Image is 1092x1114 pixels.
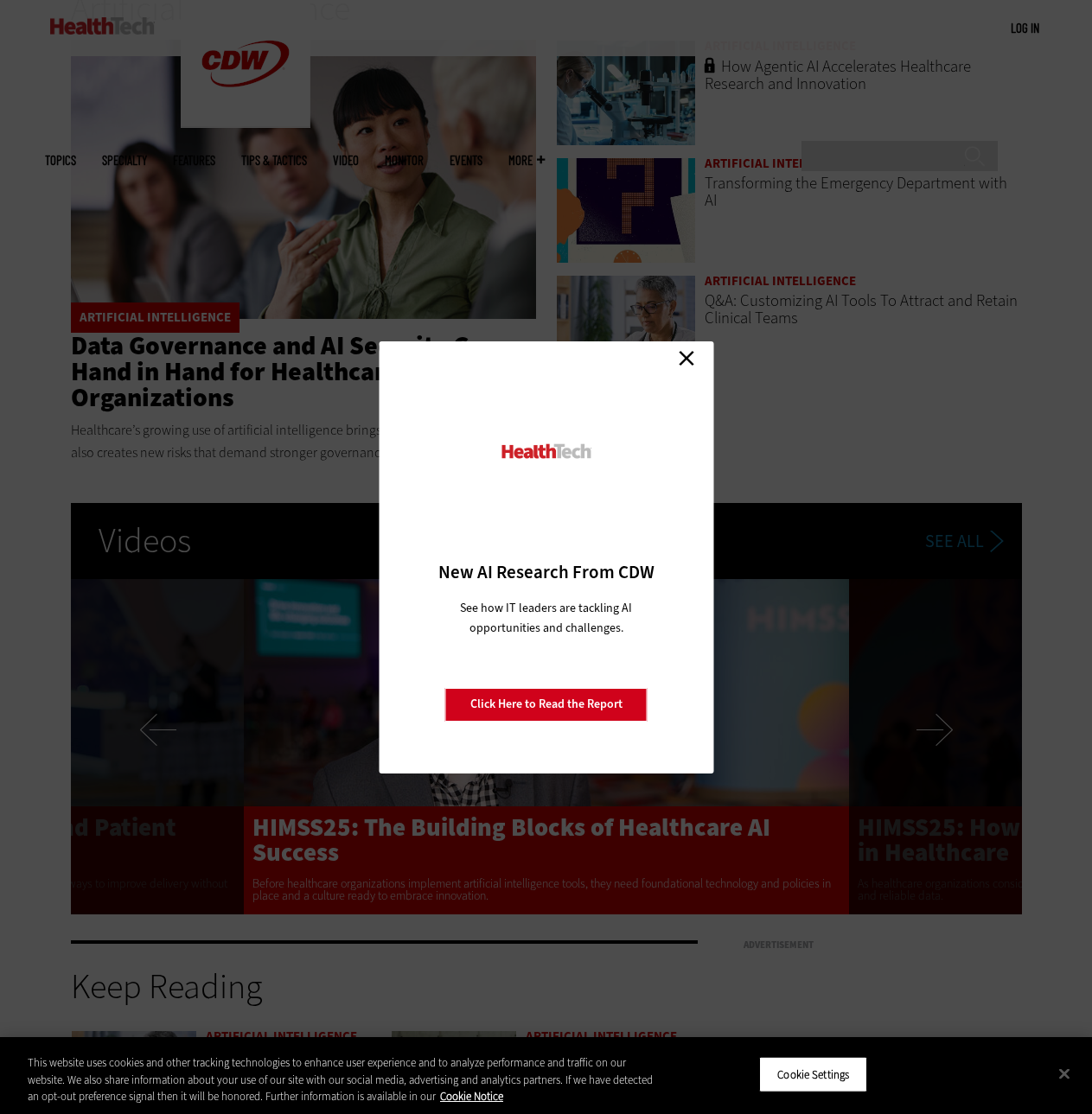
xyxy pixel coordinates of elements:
button: Cookie Settings [759,1056,867,1092]
img: HealthTech_0.png [499,442,593,461]
button: Close [1045,1054,1083,1092]
a: Click Here to Read the Report [445,688,648,721]
div: This website uses cookies and other tracking technologies to enhance user experience and to analy... [28,1054,655,1105]
a: Close [674,346,699,372]
a: More information about your privacy [440,1089,503,1104]
p: See how IT leaders are tackling AI opportunities and challenges. [439,598,653,638]
h3: New AI Research From CDW [409,560,683,584]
